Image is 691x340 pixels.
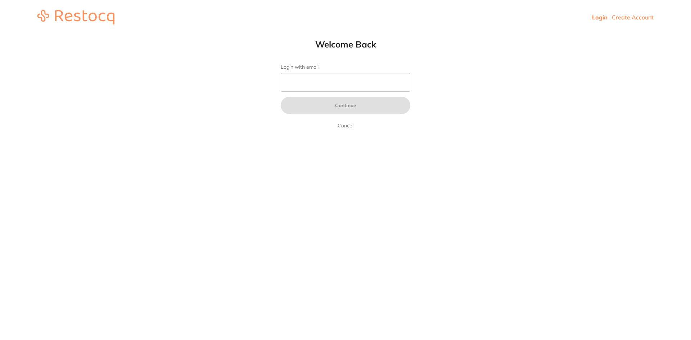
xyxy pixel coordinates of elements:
[281,64,410,70] label: Login with email
[612,14,654,21] a: Create Account
[266,39,425,50] h1: Welcome Back
[336,121,355,130] a: Cancel
[592,14,608,21] a: Login
[37,10,114,24] img: restocq_logo.svg
[281,97,410,114] button: Continue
